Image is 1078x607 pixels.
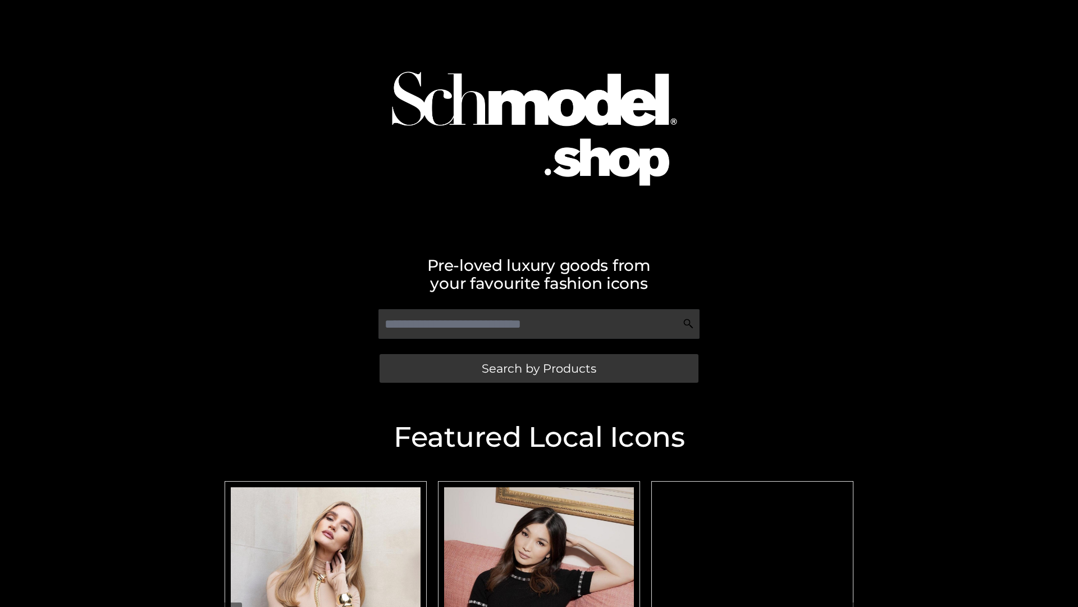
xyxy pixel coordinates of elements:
[380,354,698,383] a: Search by Products
[683,318,694,329] img: Search Icon
[219,423,859,451] h2: Featured Local Icons​
[482,363,596,374] span: Search by Products
[219,256,859,292] h2: Pre-loved luxury goods from your favourite fashion icons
